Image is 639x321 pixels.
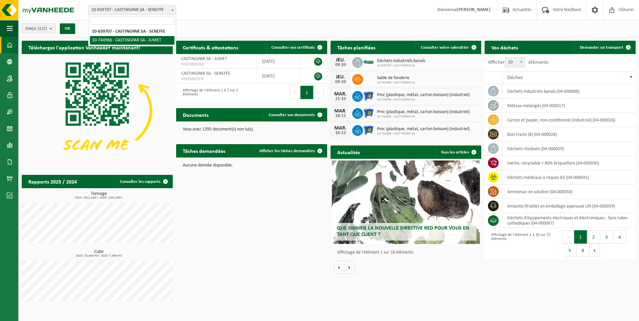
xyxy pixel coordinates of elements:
[181,71,230,76] span: CASTINGPAR SA - SENEFFE
[90,36,174,45] li: 10-744966 - CASTINGPAR SA - JUMET
[502,113,636,127] td: carton et papier, non-conditionné (industriel) (04-000026)
[181,76,252,82] span: RED25005370
[502,199,636,213] td: amiante (friable) en emballage approuvé UN (04-000059)
[22,23,56,33] button: Site(s)(2/2)
[334,74,347,80] div: JEU.
[25,254,173,258] span: 2024: 10,600 m3 - 2025: 7,940 m3
[613,230,626,244] button: 4
[377,64,425,68] span: 10-839707 - CASTINGPAR SA
[290,86,300,99] button: Previous
[266,41,327,54] a: Consulter vos certificats
[334,131,347,135] div: 16-12
[183,163,321,168] p: Aucune donnée disponible.
[259,149,315,153] span: Afficher les tâches demandées
[257,54,300,69] td: [DATE]
[334,91,347,97] div: MAR.
[334,125,347,131] div: MAR.
[179,85,248,100] div: Affichage de l'élément 1 à 2 sur 2 éléments
[257,69,300,83] td: [DATE]
[377,98,470,102] span: 10-744966 - CASTINGPAR SA
[300,86,313,99] button: 1
[502,127,636,141] td: bois traité (B) (04-000028)
[363,90,374,101] img: WB-0660-HPE-BE-01
[590,244,600,257] button: Next
[38,26,47,31] count: (2/2)
[421,45,469,50] span: Consulter votre calendrier
[587,230,600,244] button: 2
[25,250,173,258] h3: Cube
[600,230,613,244] button: 3
[488,230,557,258] div: Affichage de l'élément 1 à 10 sur 72 éléments
[377,132,470,136] span: 10-744966 - CASTINGPAR SA
[577,244,590,257] button: 8
[25,192,173,200] h3: Tonnage
[377,92,470,98] span: Pmc (plastique, métal, carton boisson) (industriel)
[254,144,327,157] a: Afficher les tâches demandées
[377,115,470,119] span: 10-744966 - CASTINGPAR SA
[334,63,347,67] div: 09-10
[505,57,525,67] span: 10
[271,45,315,50] span: Consulter vos certificats
[563,230,574,244] button: Previous
[331,145,367,158] h2: Actualités
[574,41,635,54] a: Demander un transport
[377,81,415,85] span: 10-744966 - CASTINGPAR SA
[334,57,347,63] div: JEU.
[334,114,347,118] div: 18-11
[377,109,470,115] span: Pmc (plastique, métal, carton boisson) (industriel)
[331,41,382,54] h2: Tâches planifiées
[181,62,252,67] span: RED25005365
[502,170,636,185] td: déchets médicaux à risques B2 (04-000041)
[183,127,321,132] p: Vous avez 1395 document(s) non lu(s).
[502,84,636,98] td: déchets industriels banals (04-000008)
[580,45,623,50] span: Demander un transport
[181,56,227,61] span: CASTINGPAR SA - JUMET
[25,24,47,34] span: Site(s)
[313,86,324,99] button: Next
[363,59,374,65] img: HK-XC-15-GN-00
[457,7,491,12] strong: [PERSON_NAME]
[363,124,374,135] img: WB-0660-HPE-BE-01
[363,107,374,118] img: WB-0660-HPE-BE-01
[502,213,636,228] td: déchets d'équipements électriques et électroniques - Sans tubes cathodiques (04-000067)
[485,41,525,54] h2: Vos déchets
[574,230,587,244] button: 1
[502,185,636,199] td: Ammoniac en solution (04-000058)
[505,58,525,67] span: 10
[22,54,173,167] img: Download de VHEPlus App
[337,226,469,237] span: Que signifie la nouvelle directive RED pour vous en tant que client ?
[334,108,347,114] div: MAR.
[502,98,636,113] td: métaux mélangés (04-000017)
[435,145,481,159] a: Tous les articles
[25,196,173,200] span: 2024: 1912,249 t - 2025: 1322,600 t
[22,175,84,188] h2: Rapports 2025 / 2024
[377,75,415,81] span: Sable de fonderie
[176,144,232,157] h2: Tâches demandées
[415,41,481,54] a: Consulter votre calendrier
[334,261,345,274] button: Vorige
[269,113,315,117] span: Consulter vos documents
[563,244,577,257] button: 5
[502,141,636,156] td: déchets résiduels (04-000029)
[115,175,172,188] a: Consulter les rapports
[507,75,523,80] span: Déchet
[89,5,176,15] span: 10-839707 - CASTINGPAR SA - SENEFFE
[377,126,470,132] span: Pmc (plastique, métal, carton boisson) (industriel)
[88,5,176,15] span: 10-839707 - CASTINGPAR SA - SENEFFE
[488,60,548,65] label: Afficher éléments
[263,108,327,121] a: Consulter vos documents
[345,261,355,274] button: Volgende
[334,97,347,101] div: 21-10
[90,27,174,36] li: 10-839707 - CASTINGPAR SA - SENEFFE
[502,156,636,170] td: inerte, recyclable < 80% briquaillons (04-000030)
[334,80,347,84] div: 09-10
[377,58,425,64] span: Déchets industriels banals
[60,23,75,34] button: OK
[337,250,478,255] p: Affichage de l'élément 1 sur 10 éléments
[176,108,215,121] h2: Documents
[22,41,147,54] h2: Téléchargez l'application Vanheede+ maintenant!
[176,41,245,54] h2: Certificats & attestations
[332,160,480,244] a: Que signifie la nouvelle directive RED pour vous en tant que client ?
